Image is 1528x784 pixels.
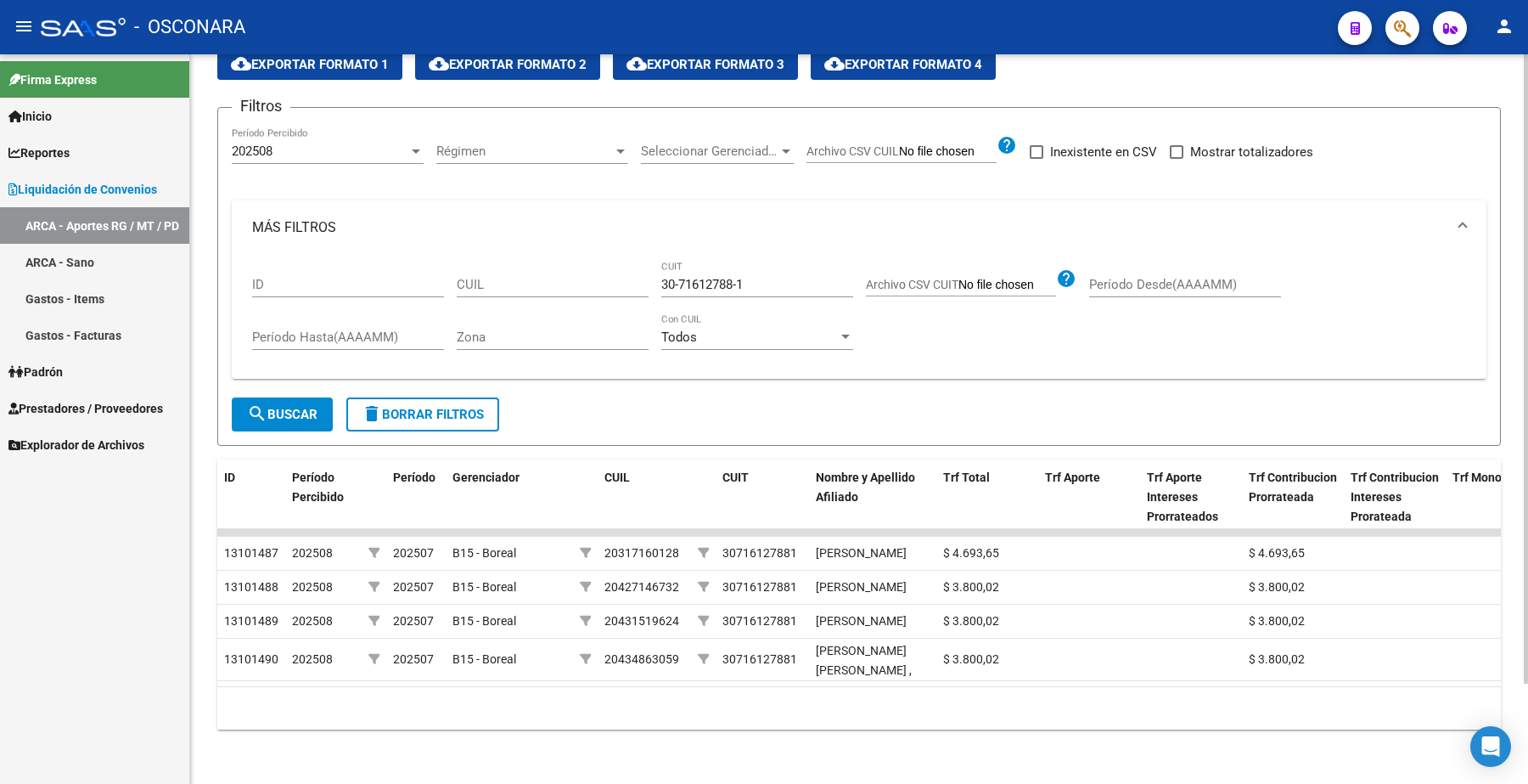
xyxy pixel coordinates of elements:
[224,652,278,666] span: 13101490
[8,363,63,381] span: Padrón
[292,580,333,594] span: 202508
[943,614,999,628] span: $ 3.800,02
[722,471,749,484] span: CUIT
[824,54,845,74] mat-icon: cloud_download
[1056,268,1076,289] mat-icon: help
[393,471,435,484] span: Período
[943,546,999,560] span: $ 4.693,65
[626,54,647,74] mat-icon: cloud_download
[285,460,362,534] datatable-header-cell: Período Percibido
[8,436,144,454] span: Explorador de Archivos
[604,471,630,484] span: CUIL
[224,614,278,628] span: 13101489
[452,580,516,594] span: B15 - Boreal
[1249,471,1337,504] span: Trf Contribucion Prorrateada
[393,614,434,628] span: 202507
[716,460,809,534] datatable-header-cell: CUIT
[1249,546,1305,560] span: $ 4.693,65
[722,544,797,563] div: 30716127881
[232,255,1486,380] div: MÁS FILTROS
[393,652,434,666] span: 202507
[452,471,520,484] span: Gerenciador
[1249,580,1305,594] span: $ 3.800,02
[1147,471,1218,523] span: Trf Aporte Intereses Prorrateados
[224,546,278,560] span: 13101487
[661,330,697,345] span: Todos
[1140,460,1242,534] datatable-header-cell: Trf Aporte Intereses Prorrateados
[1494,16,1514,37] mat-icon: person
[722,578,797,597] div: 30716127881
[816,614,907,628] span: [PERSON_NAME]
[1242,460,1344,534] datatable-header-cell: Trf Contribucion Prorrateada
[1344,460,1446,534] datatable-header-cell: Trf Contribucion Intereses Prorateada
[722,650,797,669] div: 30716127881
[134,8,245,46] span: - OSCONARA
[722,612,797,631] div: 30716127881
[346,398,499,431] button: Borrar Filtros
[8,180,157,199] span: Liquidación de Convenios
[231,54,251,74] mat-icon: cloud_download
[217,460,285,534] datatable-header-cell: ID
[641,144,778,159] span: Seleccionar Gerenciador
[943,652,999,666] span: $ 3.800,02
[429,57,587,72] span: Exportar Formato 2
[899,144,997,160] input: Archivo CSV CUIL
[362,403,382,424] mat-icon: delete
[292,546,333,560] span: 202508
[292,614,333,628] span: 202508
[866,278,958,291] span: Archivo CSV CUIT
[429,54,449,74] mat-icon: cloud_download
[997,135,1017,155] mat-icon: help
[247,407,317,422] span: Buscar
[8,71,97,89] span: Firma Express
[816,580,907,594] span: [PERSON_NAME]
[452,652,516,666] span: B15 - Boreal
[1045,471,1100,484] span: Trf Aporte
[252,218,1446,237] mat-panel-title: MÁS FILTROS
[232,398,333,431] button: Buscar
[824,57,982,72] span: Exportar Formato 4
[393,580,434,594] span: 202507
[598,460,691,534] datatable-header-cell: CUIL
[936,460,1038,534] datatable-header-cell: Trf Total
[604,650,679,669] div: 20434863059
[1249,614,1305,628] span: $ 3.800,02
[224,471,235,484] span: ID
[604,578,679,597] div: 20427146732
[393,546,434,560] span: 202507
[231,57,389,72] span: Exportar Formato 1
[1249,652,1305,666] span: $ 3.800,02
[626,57,784,72] span: Exportar Formato 3
[604,544,679,563] div: 20317160128
[604,612,679,631] div: 20431519624
[806,144,899,158] span: Archivo CSV CUIL
[247,403,267,424] mat-icon: search
[958,278,1056,293] input: Archivo CSV CUIT
[1050,142,1157,162] span: Inexistente en CSV
[816,471,915,504] span: Nombre y Apellido Afiliado
[217,49,402,80] button: Exportar Formato 1
[415,49,600,80] button: Exportar Formato 2
[386,460,446,534] datatable-header-cell: Período
[292,652,333,666] span: 202508
[292,471,344,504] span: Período Percibido
[232,144,272,159] span: 202508
[943,580,999,594] span: $ 3.800,02
[8,107,52,126] span: Inicio
[1351,471,1439,523] span: Trf Contribucion Intereses Prorateada
[232,94,290,118] h3: Filtros
[8,144,70,162] span: Reportes
[1038,460,1140,534] datatable-header-cell: Trf Aporte
[452,546,516,560] span: B15 - Boreal
[446,460,573,534] datatable-header-cell: Gerenciador
[1470,726,1511,767] div: Open Intercom Messenger
[816,644,912,677] span: [PERSON_NAME] [PERSON_NAME] ,
[943,471,990,484] span: Trf Total
[1190,142,1313,162] span: Mostrar totalizadores
[809,460,936,534] datatable-header-cell: Nombre y Apellido Afiliado
[452,614,516,628] span: B15 - Boreal
[436,144,613,159] span: Régimen
[811,49,996,80] button: Exportar Formato 4
[232,200,1486,255] mat-expansion-panel-header: MÁS FILTROS
[224,580,278,594] span: 13101488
